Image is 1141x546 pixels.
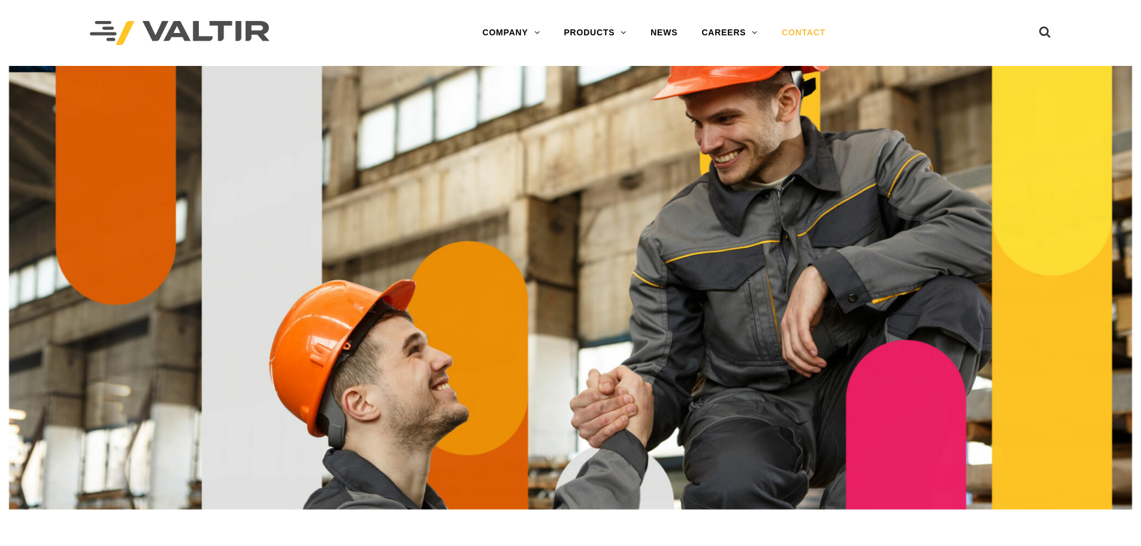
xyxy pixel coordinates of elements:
a: COMPANY [470,21,552,45]
a: CONTACT [770,21,837,45]
img: Valtir [90,21,270,46]
img: Contact_1 [9,66,1132,509]
a: NEWS [638,21,689,45]
a: CAREERS [689,21,770,45]
a: PRODUCTS [552,21,638,45]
